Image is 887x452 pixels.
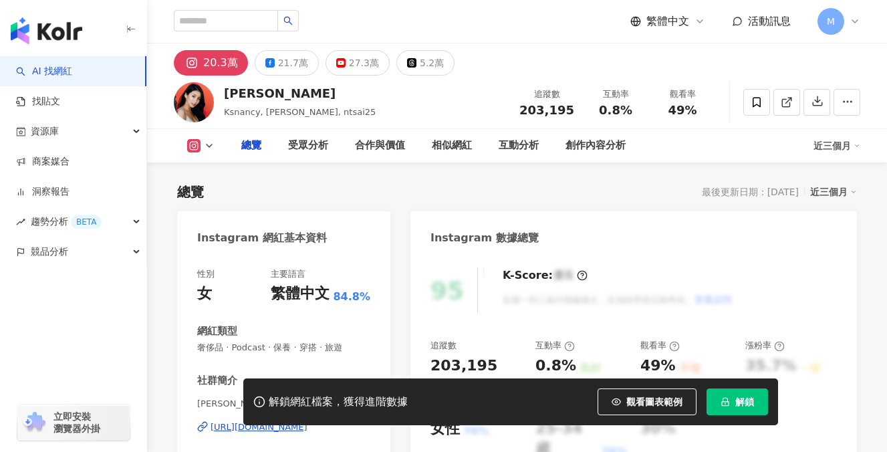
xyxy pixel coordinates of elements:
a: searchAI 找網紅 [16,65,72,78]
div: 合作與價值 [355,138,405,154]
div: Instagram 網紅基本資料 [197,231,327,245]
div: 5.2萬 [420,53,444,72]
span: search [283,16,293,25]
div: 相似網紅 [432,138,472,154]
span: 0.8% [599,104,632,117]
span: 84.8% [333,290,370,304]
button: 27.3萬 [326,50,390,76]
div: 受眾分析 [288,138,328,154]
span: 競品分析 [31,237,68,267]
button: 觀看圖表範例 [598,388,696,415]
div: 近三個月 [810,183,857,201]
span: Ksnancy, [PERSON_NAME], ntsai25 [224,107,376,117]
div: K-Score : [503,268,588,283]
button: 20.3萬 [174,50,248,76]
span: 繁體中文 [646,14,689,29]
div: 觀看率 [640,340,680,352]
div: 社群簡介 [197,374,237,388]
div: 0.8% [535,356,576,376]
button: 解鎖 [707,388,768,415]
div: 繁體中文 [271,284,330,304]
a: [URL][DOMAIN_NAME] [197,421,370,433]
div: 近三個月 [813,135,860,156]
div: 27.3萬 [349,53,379,72]
a: chrome extension立即安裝 瀏覽器外掛 [17,405,130,441]
div: 追蹤數 [519,88,574,101]
div: 觀看率 [657,88,708,101]
img: logo [11,17,82,44]
div: 網紅類型 [197,324,237,338]
span: rise [16,217,25,227]
div: Instagram 數據總覽 [430,231,539,245]
div: 互動率 [535,340,575,352]
span: 立即安裝 瀏覽器外掛 [53,411,100,435]
a: 找貼文 [16,95,60,108]
div: 主要語言 [271,268,305,280]
div: [PERSON_NAME] [224,85,376,102]
button: 21.7萬 [255,50,319,76]
div: 互動分析 [499,138,539,154]
button: 5.2萬 [396,50,455,76]
div: 21.7萬 [278,53,308,72]
div: 解鎖網紅檔案，獲得進階數據 [269,395,408,409]
div: 追蹤數 [430,340,457,352]
img: KOL Avatar [174,82,214,122]
div: 漲粉率 [745,340,785,352]
span: M [827,14,835,29]
a: 商案媒合 [16,155,70,168]
span: 奢侈品 · Podcast · 保養 · 穿搭 · 旅遊 [197,342,370,354]
span: 觀看圖表範例 [626,397,682,407]
div: 203,195 [430,356,497,376]
span: lock [721,397,730,407]
div: 總覽 [177,183,204,201]
span: 資源庫 [31,116,59,146]
div: 20.3萬 [203,53,238,72]
a: 洞察報告 [16,185,70,199]
div: 女性 [430,419,460,439]
div: 互動率 [590,88,641,101]
div: 性別 [197,268,215,280]
span: 活動訊息 [748,15,791,27]
span: 49% [668,104,696,117]
img: chrome extension [21,412,47,433]
span: 203,195 [519,103,574,117]
div: 最後更新日期：[DATE] [702,187,799,197]
span: 解鎖 [735,397,754,407]
div: 49% [640,356,676,376]
div: 創作內容分析 [565,138,626,154]
div: 總覽 [241,138,261,154]
div: [URL][DOMAIN_NAME] [211,421,307,433]
div: 女 [197,284,212,304]
span: 趨勢分析 [31,207,102,237]
div: BETA [71,215,102,229]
